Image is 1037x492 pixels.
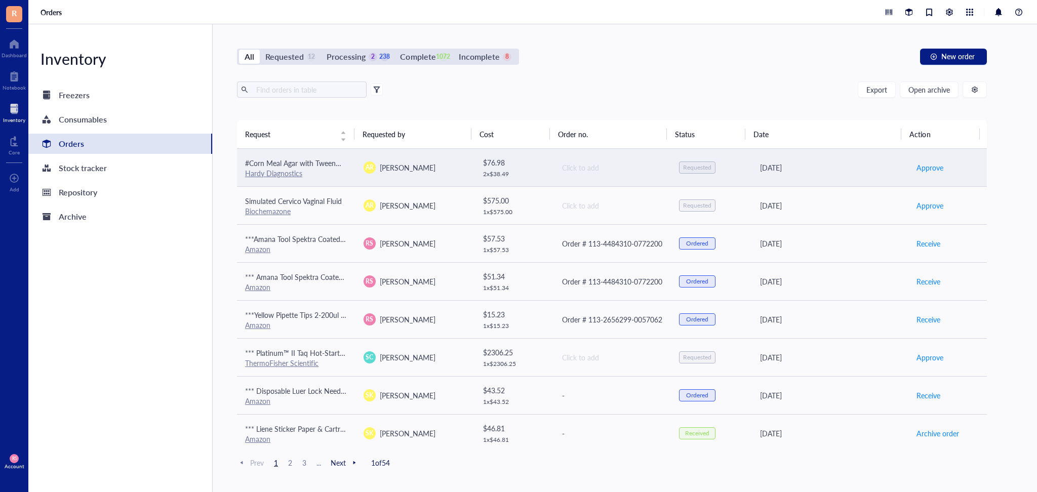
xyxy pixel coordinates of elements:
[562,162,663,173] div: Click to add
[553,262,671,300] td: Order # 113-4484310-0772200
[237,120,354,148] th: Request
[59,161,107,175] div: Stock tracker
[245,396,270,406] a: Amazon
[916,276,940,287] span: Receive
[9,149,20,155] div: Core
[9,133,20,155] a: Core
[12,7,17,19] span: R
[439,53,448,61] div: 1072
[667,120,745,148] th: Status
[553,338,671,376] td: Click to add
[562,390,663,401] div: -
[59,112,107,127] div: Consumables
[760,162,900,173] div: [DATE]
[760,352,900,363] div: [DATE]
[41,8,64,17] a: Orders
[237,458,264,467] span: Prev
[245,272,741,282] span: *** Amana Tool Spektra Coated Solid Carbide CNC Spiral Single O-Flute Router Bit, 51441-K, 1/16 D...
[553,414,671,452] td: -
[366,163,374,172] span: AR
[562,428,663,439] div: -
[483,195,545,206] div: $ 575.00
[331,458,359,467] span: Next
[916,390,940,401] span: Receive
[916,162,943,173] span: Approve
[941,52,975,60] span: New order
[550,120,667,148] th: Order no.
[380,352,435,362] span: [PERSON_NAME]
[562,314,663,325] div: Order # 113-2656299-0057062
[916,200,943,211] span: Approve
[745,120,902,148] th: Date
[760,428,900,439] div: [DATE]
[366,429,373,438] span: SK
[380,276,435,286] span: [PERSON_NAME]
[245,168,302,178] a: Hardy Diagnostics
[916,387,941,403] button: Receive
[2,36,27,58] a: Dashboard
[284,458,296,467] span: 2
[380,390,435,400] span: [PERSON_NAME]
[28,207,212,227] a: Archive
[252,82,363,97] input: Find orders in table
[366,201,374,210] span: AR
[2,52,27,58] div: Dashboard
[245,424,814,434] span: *** Liene Sticker Paper & Cartridge (Enhanced Adhesion Version) - 2 Ink Cartridge Refills & 72 Sh...
[471,120,549,148] th: Cost
[245,196,342,206] span: Simulated Cervico Vaginal Fluid
[553,300,671,338] td: Order # 113-2656299-0057062
[28,158,212,178] a: Stock tracker
[858,81,896,98] button: Export
[916,314,940,325] span: Receive
[366,277,373,286] span: RS
[245,348,395,358] span: *** Platinum™ II Taq Hot-Start DNA Polymerase
[553,224,671,262] td: Order # 113-4484310-0772200
[380,200,435,211] span: [PERSON_NAME]
[553,376,671,414] td: -
[28,49,212,69] div: Inventory
[28,134,212,154] a: Orders
[683,163,711,172] div: Requested
[400,50,435,64] div: Complete
[298,458,310,467] span: 3
[901,120,979,148] th: Action
[59,88,90,102] div: Freezers
[3,85,26,91] div: Notebook
[916,311,941,327] button: Receive
[3,117,25,123] div: Inventory
[28,182,212,202] a: Repository
[380,314,435,324] span: [PERSON_NAME]
[916,352,943,363] span: Approve
[28,109,212,130] a: Consumables
[312,458,325,467] span: ...
[483,170,545,178] div: 2 x $ 38.49
[686,391,708,399] div: Ordered
[483,322,545,330] div: 1 x $ 15.23
[270,458,282,467] span: 1
[245,129,334,140] span: Request
[245,282,270,292] a: Amazon
[371,458,390,467] span: 1 of 54
[265,50,304,64] div: Requested
[900,81,959,98] button: Open archive
[483,271,545,282] div: $ 51.34
[380,428,435,438] span: [PERSON_NAME]
[760,314,900,325] div: [DATE]
[916,349,944,365] button: Approve
[483,398,545,406] div: 1 x $ 43.52
[483,246,545,254] div: 1 x $ 57.53
[562,200,663,211] div: Click to add
[916,425,960,441] button: Archive order
[483,309,545,320] div: $ 15.23
[366,239,373,248] span: RS
[553,186,671,224] td: Click to add
[916,159,944,176] button: Approve
[237,49,519,65] div: segmented control
[916,273,941,290] button: Receive
[503,53,511,61] div: 8
[562,352,663,363] div: Click to add
[369,53,377,61] div: 2
[59,137,84,151] div: Orders
[28,85,212,105] a: Freezers
[916,238,940,249] span: Receive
